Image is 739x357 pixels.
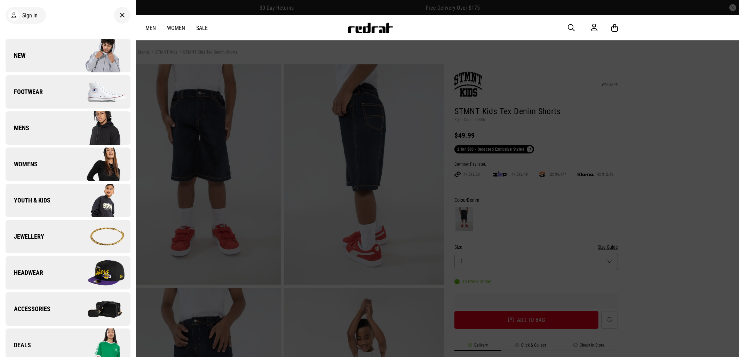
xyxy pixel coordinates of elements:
[68,147,130,182] img: Company
[6,196,50,205] span: Youth & Kids
[6,111,130,145] a: Mens Company
[6,341,31,349] span: Deals
[6,124,29,132] span: Mens
[6,269,43,277] span: Headwear
[6,39,130,72] a: New Company
[68,219,130,254] img: Company
[347,23,393,33] img: Redrat logo
[6,184,130,217] a: Youth & Kids Company
[68,255,130,290] img: Company
[68,292,130,326] img: Company
[6,305,50,313] span: Accessories
[6,148,130,181] a: Womens Company
[68,111,130,145] img: Company
[167,25,185,31] a: Women
[145,25,156,31] a: Men
[6,160,38,168] span: Womens
[6,292,130,326] a: Accessories Company
[6,232,44,241] span: Jewellery
[68,183,130,218] img: Company
[68,74,130,109] img: Company
[6,220,130,253] a: Jewellery Company
[68,38,130,73] img: Company
[6,75,130,109] a: Footwear Company
[6,88,43,96] span: Footwear
[6,256,130,289] a: Headwear Company
[196,25,208,31] a: Sale
[6,51,25,60] span: New
[22,12,38,19] span: Sign in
